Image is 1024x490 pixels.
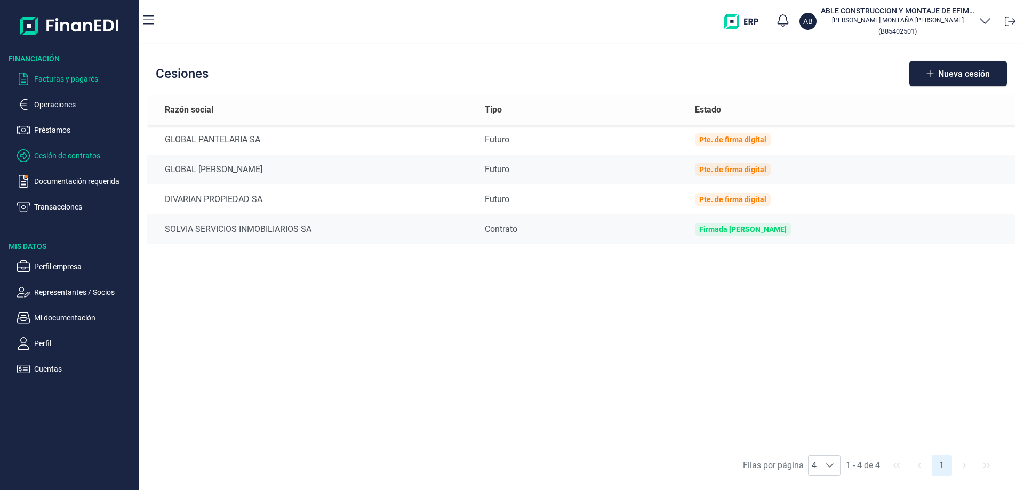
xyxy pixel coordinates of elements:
[165,163,468,176] div: GLOBAL [PERSON_NAME]
[34,98,134,111] p: Operaciones
[932,455,952,476] button: Page 1
[34,363,134,375] p: Cuentas
[34,260,134,273] p: Perfil empresa
[699,195,766,204] div: Pte. de firma digital
[17,311,134,324] button: Mi documentación
[799,5,991,37] button: ABABLE CONSTRUCCION Y MONTAJE DE EFIMEROS SL[PERSON_NAME] MONTAÑA [PERSON_NAME](B85402501)
[821,16,974,25] p: [PERSON_NAME] MONTAÑA [PERSON_NAME]
[821,5,974,16] h3: ABLE CONSTRUCCION Y MONTAJE DE EFIMEROS SL
[34,311,134,324] p: Mi documentación
[803,16,813,27] p: AB
[909,61,1007,86] button: Nueva cesión
[165,193,468,206] div: DIVARIAN PROPIEDAD SA
[34,175,134,188] p: Documentación requerida
[165,103,213,116] span: Razón social
[938,70,990,78] span: Nueva cesión
[156,66,209,81] h2: Cesiones
[724,14,766,29] img: erp
[34,286,134,299] p: Representantes / Socios
[165,223,468,236] div: SOLVIA SERVICIOS INMOBILIARIOS SA
[878,27,917,35] small: Copiar cif
[17,124,134,136] button: Préstamos
[34,73,134,85] p: Facturas y pagarés
[20,9,119,43] img: Logo de aplicación
[699,135,766,144] div: Pte. de firma digital
[485,223,678,236] div: Contrato
[17,73,134,85] button: Facturas y pagarés
[17,363,134,375] button: Cuentas
[842,455,884,476] span: 1 - 4 de 4
[485,163,678,176] div: Futuro
[34,337,134,350] p: Perfil
[34,149,134,162] p: Cesión de contratos
[17,175,134,188] button: Documentación requerida
[809,456,820,475] span: 4
[34,124,134,136] p: Préstamos
[485,193,678,206] div: Futuro
[17,286,134,299] button: Representantes / Socios
[485,133,678,146] div: Futuro
[17,260,134,273] button: Perfil empresa
[34,200,134,213] p: Transacciones
[17,149,134,162] button: Cesión de contratos
[699,225,787,234] div: Firmada [PERSON_NAME]
[17,337,134,350] button: Perfil
[165,133,468,146] div: GLOBAL PANTELARIA SA
[743,459,804,472] span: Filas por página
[695,103,721,116] span: Estado
[699,165,766,174] div: Pte. de firma digital
[485,103,502,116] span: Tipo
[17,200,134,213] button: Transacciones
[17,98,134,111] button: Operaciones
